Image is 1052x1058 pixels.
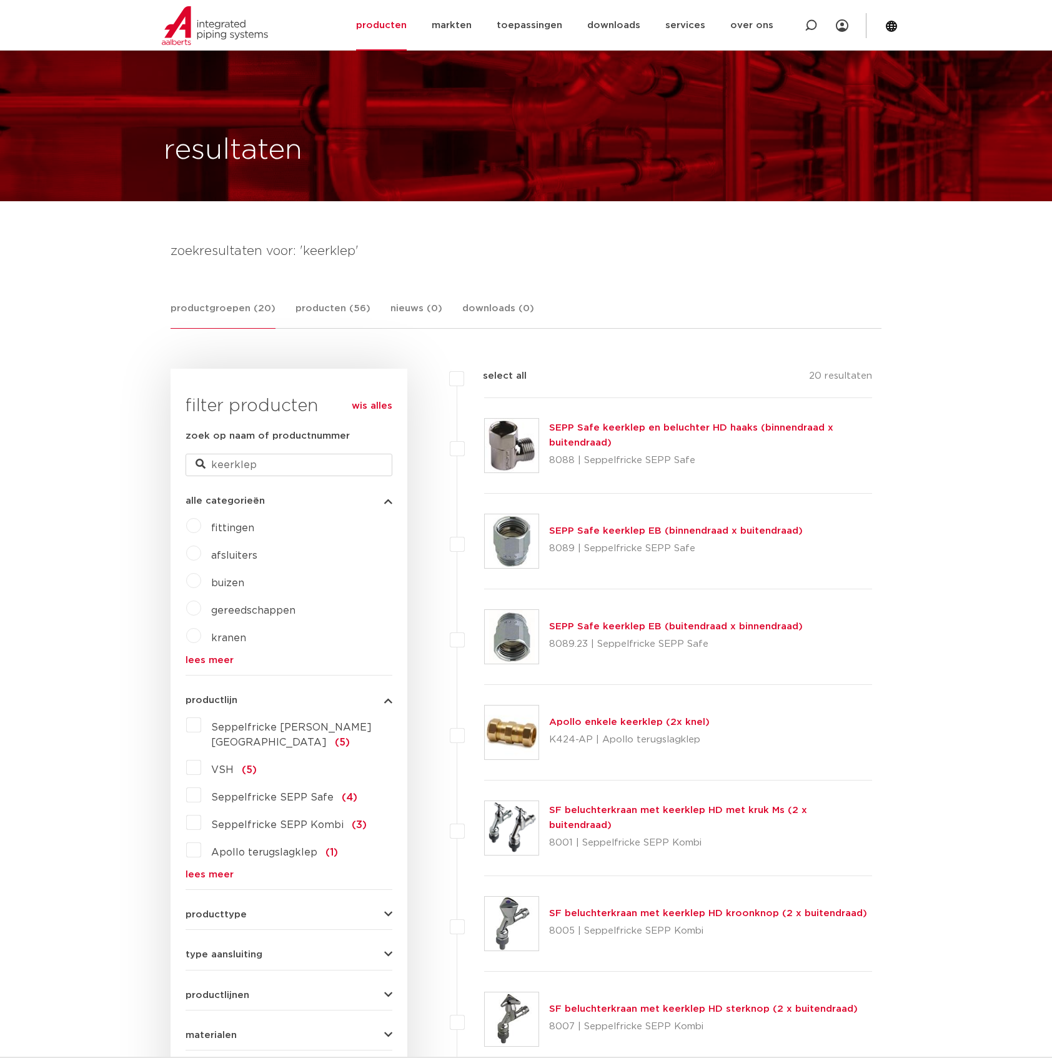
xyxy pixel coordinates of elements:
[549,451,872,471] p: 8088 | Seppelfricke SEPP Safe
[549,634,803,654] p: 8089.23 | Seppelfricke SEPP Safe
[464,369,527,384] label: select all
[186,429,350,444] label: zoek op naam of productnummer
[186,656,392,665] a: lees meer
[549,1017,858,1037] p: 8007 | Seppelfricke SEPP Kombi
[295,301,370,328] a: producten (56)
[485,706,538,759] img: Thumbnail for Apollo enkele keerklep (2x knel)
[242,765,257,775] span: (5)
[186,1031,392,1040] button: materialen
[186,496,265,506] span: alle categorieën
[549,622,803,631] a: SEPP Safe keerklep EB (buitendraad x binnendraad)
[211,820,344,830] span: Seppelfricke SEPP Kombi
[549,921,867,941] p: 8005 | Seppelfricke SEPP Kombi
[485,992,538,1046] img: Thumbnail for SF beluchterkraan met keerklep HD sterknop (2 x buitendraad)
[549,806,807,830] a: SF beluchterkraan met keerklep HD met kruk Ms (2 x buitendraad)
[462,301,534,328] a: downloads (0)
[352,399,392,414] a: wis alles
[549,717,710,727] a: Apollo enkele keerklep (2x knel)
[186,454,392,476] input: zoeken
[171,301,275,329] a: productgroepen (20)
[390,301,442,328] a: nieuws (0)
[211,633,246,643] a: kranen
[186,1031,237,1040] span: materialen
[186,991,249,1000] span: productlijnen
[485,897,538,951] img: Thumbnail for SF beluchterkraan met keerklep HD kroonknop (2 x buitendraad)
[335,737,350,747] span: (5)
[186,394,392,419] h3: filter producten
[186,910,392,919] button: producttype
[485,801,538,855] img: Thumbnail for SF beluchterkraan met keerklep HD met kruk Ms (2 x buitendraad)
[186,696,237,705] span: productlijn
[549,539,803,559] p: 8089 | Seppelfricke SEPP Safe
[549,730,710,750] p: K424-AP | Apollo terugslagklep
[549,833,872,853] p: 8001 | Seppelfricke SEPP Kombi
[549,423,833,447] a: SEPP Safe keerklep en beluchter HD haaks (binnendraad x buitendraad)
[211,551,257,561] a: afsluiters
[325,847,338,857] span: (1)
[485,514,538,568] img: Thumbnail for SEPP Safe keerklep EB (binnendraad x buitendraad)
[171,241,881,261] h4: zoekresultaten voor: 'keerklep'
[211,765,234,775] span: VSH
[186,950,392,959] button: type aansluiting
[164,131,302,171] h1: resultaten
[352,820,367,830] span: (3)
[549,909,867,918] a: SF beluchterkraan met keerklep HD kroonknop (2 x buitendraad)
[342,792,357,802] span: (4)
[485,419,538,472] img: Thumbnail for SEPP Safe keerklep en beluchter HD haaks (binnendraad x buitendraad)
[211,722,372,747] span: Seppelfricke [PERSON_NAME][GEOGRAPHIC_DATA]
[211,578,244,588] a: buizen
[211,606,295,616] a: gereedschappen
[485,610,538,664] img: Thumbnail for SEPP Safe keerklep EB (buitendraad x binnendraad)
[186,950,262,959] span: type aansluiting
[211,847,317,857] span: Apollo terugslagklep
[809,369,872,388] p: 20 resultaten
[211,523,254,533] a: fittingen
[186,910,247,919] span: producttype
[186,696,392,705] button: productlijn
[549,1004,858,1014] a: SF beluchterkraan met keerklep HD sterknop (2 x buitendraad)
[549,526,803,536] a: SEPP Safe keerklep EB (binnendraad x buitendraad)
[186,496,392,506] button: alle categorieën
[186,991,392,1000] button: productlijnen
[211,792,334,802] span: Seppelfricke SEPP Safe
[186,870,392,879] a: lees meer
